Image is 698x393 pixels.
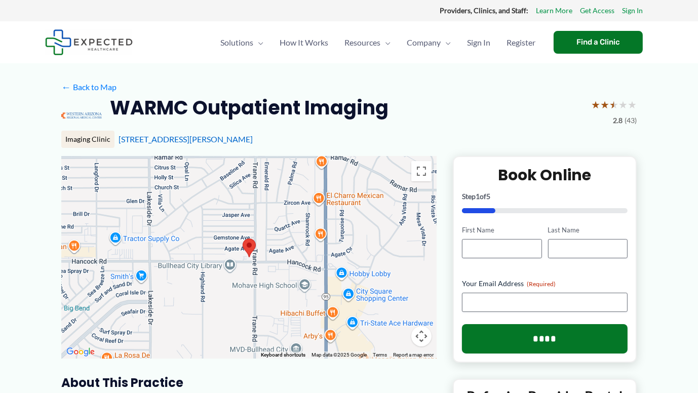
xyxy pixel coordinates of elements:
[462,165,628,185] h2: Book Online
[462,193,628,200] p: Step of
[373,352,387,358] a: Terms (opens in new tab)
[486,192,490,201] span: 5
[407,25,441,60] span: Company
[399,25,459,60] a: CompanyMenu Toggle
[61,131,114,148] div: Imaging Clinic
[498,25,544,60] a: Register
[441,25,451,60] span: Menu Toggle
[312,352,367,358] span: Map data ©2025 Google
[110,95,389,120] h2: WARMC Outpatient Imaging
[61,82,71,92] span: ←
[61,80,117,95] a: ←Back to Map
[507,25,535,60] span: Register
[462,225,541,235] label: First Name
[459,25,498,60] a: Sign In
[45,29,133,55] img: Expected Healthcare Logo - side, dark font, small
[212,25,272,60] a: SolutionsMenu Toggle
[548,225,628,235] label: Last Name
[536,4,572,17] a: Learn More
[119,134,253,144] a: [STREET_ADDRESS][PERSON_NAME]
[625,114,637,127] span: (43)
[527,280,556,288] span: (Required)
[600,95,609,114] span: ★
[440,6,528,15] strong: Providers, Clinics, and Staff:
[344,25,380,60] span: Resources
[393,352,434,358] a: Report a map error
[628,95,637,114] span: ★
[613,114,623,127] span: 2.8
[280,25,328,60] span: How It Works
[609,95,618,114] span: ★
[618,95,628,114] span: ★
[462,279,628,289] label: Your Email Address
[212,25,544,60] nav: Primary Site Navigation
[411,161,432,181] button: Toggle fullscreen view
[261,351,305,359] button: Keyboard shortcuts
[253,25,263,60] span: Menu Toggle
[467,25,490,60] span: Sign In
[476,192,480,201] span: 1
[61,375,437,390] h3: About this practice
[336,25,399,60] a: ResourcesMenu Toggle
[64,345,97,359] a: Open this area in Google Maps (opens a new window)
[411,326,432,346] button: Map camera controls
[64,345,97,359] img: Google
[554,31,643,54] a: Find a Clinic
[580,4,614,17] a: Get Access
[380,25,391,60] span: Menu Toggle
[272,25,336,60] a: How It Works
[591,95,600,114] span: ★
[622,4,643,17] a: Sign In
[220,25,253,60] span: Solutions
